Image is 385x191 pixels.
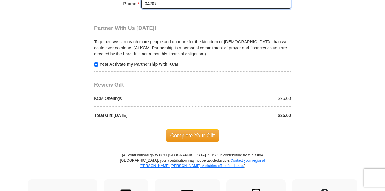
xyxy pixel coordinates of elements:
div: $25.00 [192,112,294,118]
div: $25.00 [192,95,294,101]
span: Complete Your Gift [166,129,219,142]
span: Review Gift [94,82,124,88]
a: Contact your regional [PERSON_NAME] [PERSON_NAME] Ministries office for details. [140,158,265,168]
div: KCM Offerings [91,95,193,101]
span: Partner With Us [DATE]! [94,25,156,31]
div: Total Gift [DATE] [91,112,193,118]
p: (All contributions go to KCM [GEOGRAPHIC_DATA] in USD. If contributing from outside [GEOGRAPHIC_D... [120,153,265,179]
strong: Yes! Activate my Partnership with KCM [100,62,178,67]
p: Together, we can reach more people and do more for the kingdom of [DEMOGRAPHIC_DATA] than we coul... [94,39,291,57]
